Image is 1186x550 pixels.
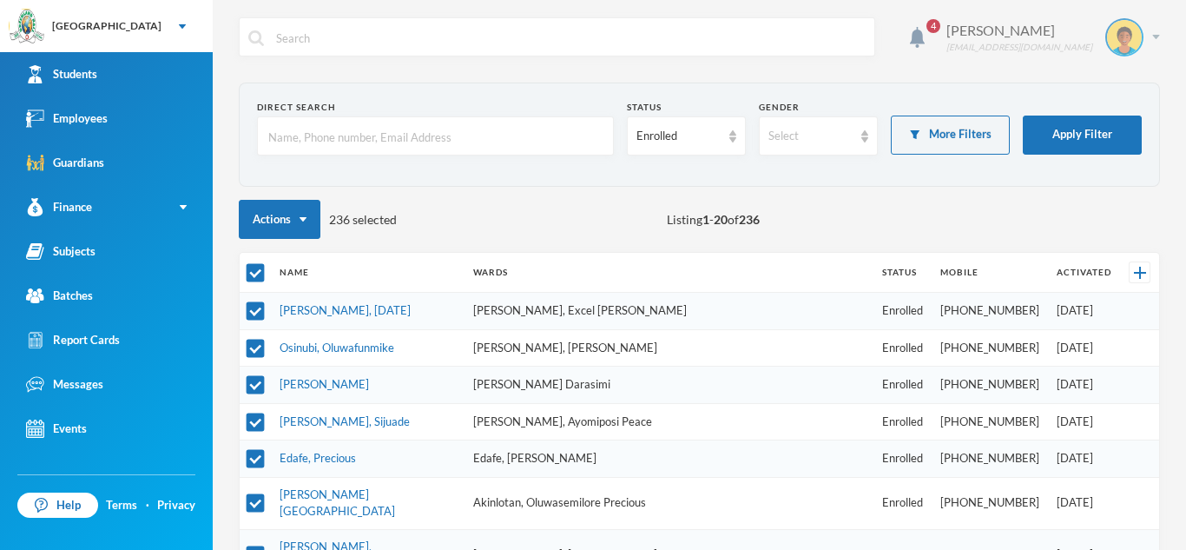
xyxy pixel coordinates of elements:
td: [PERSON_NAME], Ayomiposi Peace [465,403,873,441]
td: Enrolled [873,441,932,478]
button: Apply Filter [1023,116,1142,155]
td: [DATE] [1048,329,1120,367]
td: [DATE] [1048,293,1120,330]
td: [PERSON_NAME] Darasimi [465,367,873,404]
a: Help [17,493,98,519]
button: Actions [239,200,320,239]
a: [PERSON_NAME], Sijuade [280,414,410,428]
td: [DATE] [1048,403,1120,441]
span: Listing - of [667,210,760,229]
div: Gender [759,101,878,114]
b: 1 [702,212,709,227]
a: Terms [106,497,137,514]
td: [PHONE_NUMBER] [932,477,1048,529]
td: [DATE] [1048,367,1120,404]
td: Akinlotan, Oluwasemilore Precious [465,477,873,529]
a: [PERSON_NAME], [DATE] [280,303,411,317]
td: Enrolled [873,403,932,441]
div: Guardians [26,154,104,172]
div: Batches [26,287,93,305]
input: Name, Phone number, Email Address [267,117,604,156]
button: More Filters [891,116,1010,155]
td: [PERSON_NAME], [PERSON_NAME] [465,329,873,367]
img: STUDENT [1107,20,1142,55]
th: Status [873,253,932,293]
td: [DATE] [1048,441,1120,478]
div: 236 selected [239,200,397,239]
a: [PERSON_NAME] [280,377,369,391]
b: 20 [714,212,728,227]
a: Edafe, Precious [280,451,356,465]
a: Osinubi, Oluwafunmike [280,341,394,355]
div: Status [627,101,746,114]
td: Enrolled [873,367,932,404]
div: Subjects [26,242,96,261]
div: Students [26,65,97,83]
td: [PERSON_NAME], Excel [PERSON_NAME] [465,293,873,330]
th: Name [271,253,465,293]
td: [PHONE_NUMBER] [932,293,1048,330]
img: + [1134,267,1146,279]
div: Finance [26,198,92,216]
div: Report Cards [26,331,120,349]
img: search [248,30,264,46]
td: [PHONE_NUMBER] [932,329,1048,367]
td: Edafe, [PERSON_NAME] [465,441,873,478]
td: [PHONE_NUMBER] [932,403,1048,441]
div: Messages [26,375,103,394]
div: [PERSON_NAME] [946,20,1092,41]
td: Enrolled [873,293,932,330]
div: [EMAIL_ADDRESS][DOMAIN_NAME] [946,41,1092,54]
div: Enrolled [636,128,721,145]
a: Privacy [157,497,195,514]
th: Activated [1048,253,1120,293]
td: [PHONE_NUMBER] [932,367,1048,404]
div: Events [26,420,87,438]
span: 4 [926,19,940,33]
input: Search [274,18,866,57]
div: · [146,497,149,514]
img: logo [10,10,44,44]
b: 236 [739,212,760,227]
th: Mobile [932,253,1048,293]
div: Select [768,128,853,145]
td: [DATE] [1048,477,1120,529]
div: Direct Search [257,101,614,114]
th: Wards [465,253,873,293]
td: Enrolled [873,477,932,529]
a: [PERSON_NAME][GEOGRAPHIC_DATA] [280,487,395,519]
td: [PHONE_NUMBER] [932,441,1048,478]
td: Enrolled [873,329,932,367]
div: [GEOGRAPHIC_DATA] [52,18,161,34]
div: Employees [26,109,108,128]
